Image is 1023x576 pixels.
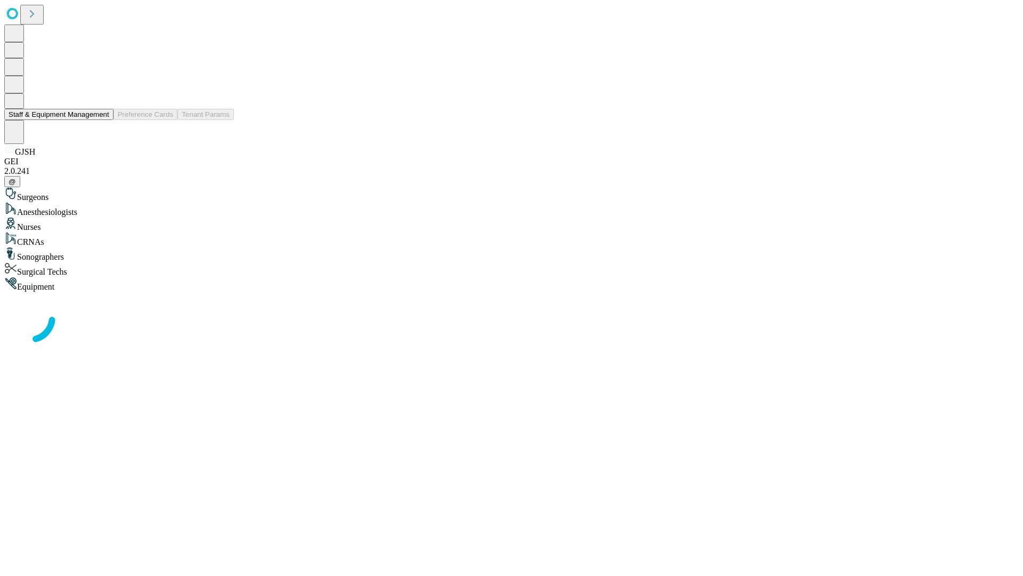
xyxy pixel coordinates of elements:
[4,109,113,120] button: Staff & Equipment Management
[4,277,1019,292] div: Equipment
[9,178,16,186] span: @
[4,157,1019,166] div: GEI
[4,262,1019,277] div: Surgical Techs
[113,109,177,120] button: Preference Cards
[4,247,1019,262] div: Sonographers
[4,217,1019,232] div: Nurses
[4,202,1019,217] div: Anesthesiologists
[177,109,234,120] button: Tenant Params
[4,187,1019,202] div: Surgeons
[4,232,1019,247] div: CRNAs
[15,147,35,156] span: GJSH
[4,176,20,187] button: @
[4,166,1019,176] div: 2.0.241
